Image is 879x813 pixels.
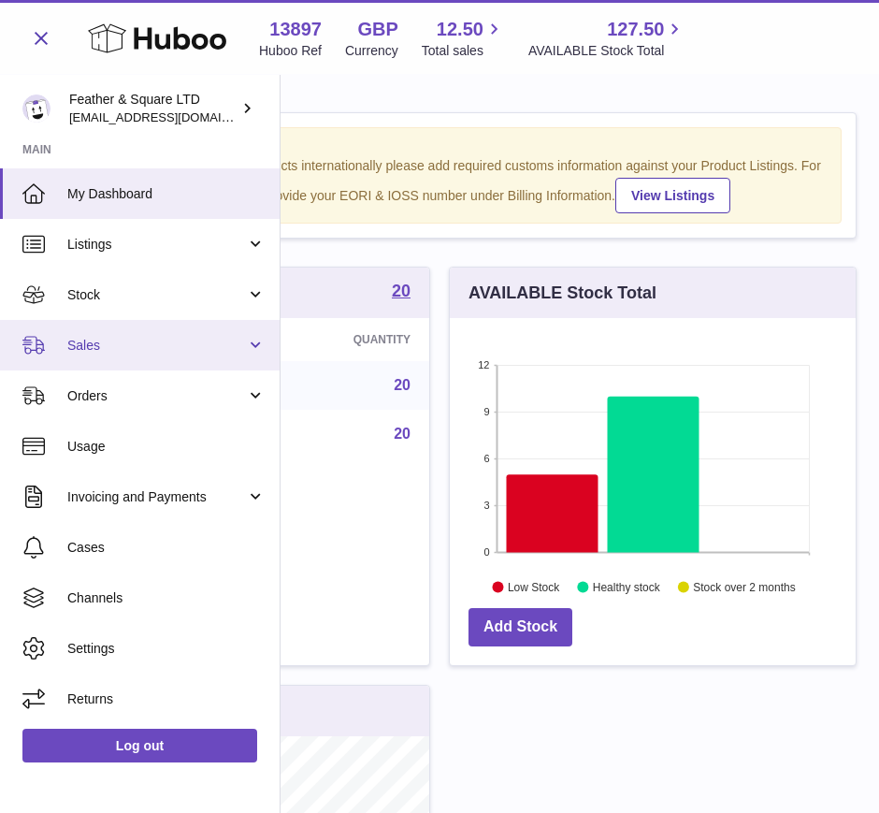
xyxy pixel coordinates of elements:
[483,500,489,511] text: 3
[615,178,730,213] a: View Listings
[392,283,411,303] a: 20
[483,406,489,417] text: 9
[48,157,831,213] div: If you're planning on sending your products internationally please add required customs informati...
[69,109,275,124] span: [EMAIL_ADDRESS][DOMAIN_NAME]
[67,236,246,254] span: Listings
[22,94,50,123] img: feathernsquare@gmail.com
[437,17,483,42] span: 12.50
[528,42,686,60] span: AVAILABLE Stock Total
[394,426,411,442] a: 20
[693,581,795,594] text: Stock over 2 months
[528,17,686,60] a: 127.50 AVAILABLE Stock Total
[67,185,266,203] span: My Dashboard
[593,581,661,594] text: Healthy stock
[468,282,656,304] h3: AVAILABLE Stock Total
[607,17,664,42] span: 127.50
[478,359,489,370] text: 12
[67,539,266,557] span: Cases
[67,286,246,304] span: Stock
[67,337,246,355] span: Sales
[483,453,489,464] text: 6
[259,42,322,60] div: Huboo Ref
[67,387,246,405] span: Orders
[483,546,489,558] text: 0
[392,283,411,299] strong: 20
[345,42,398,60] div: Currency
[67,690,266,708] span: Returns
[67,438,266,456] span: Usage
[269,17,322,42] strong: 13897
[394,377,411,393] a: 20
[357,17,397,42] strong: GBP
[468,608,572,646] a: Add Stock
[67,640,266,658] span: Settings
[508,581,560,594] text: Low Stock
[422,42,505,60] span: Total sales
[22,729,257,762] a: Log out
[242,318,429,361] th: Quantity
[67,589,266,607] span: Channels
[422,17,505,60] a: 12.50 Total sales
[48,138,831,155] strong: Notice
[67,488,246,506] span: Invoicing and Payments
[69,91,238,126] div: Feather & Square LTD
